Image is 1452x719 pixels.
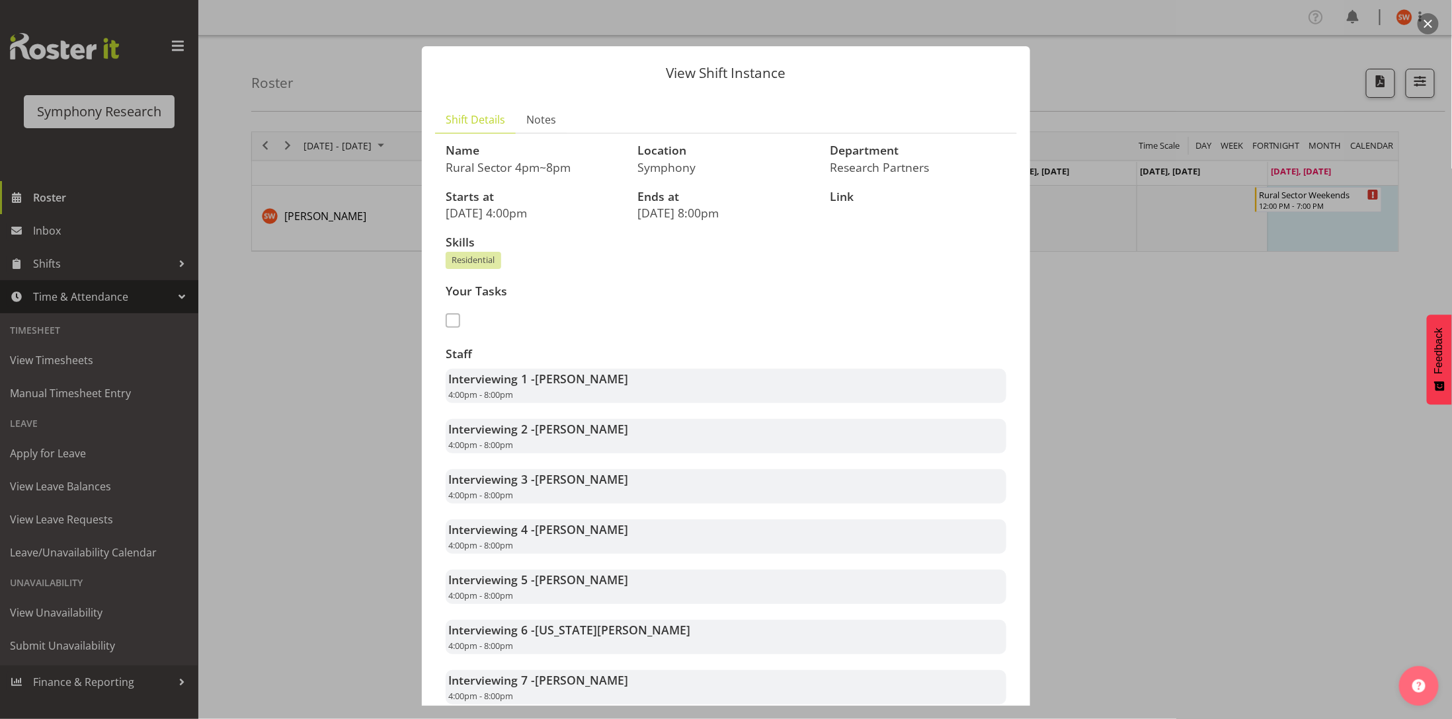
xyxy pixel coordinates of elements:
p: Rural Sector 4pm~8pm [446,160,622,174]
span: 4:00pm - 8:00pm [448,489,513,501]
span: 4:00pm - 8:00pm [448,589,513,601]
p: [DATE] 8:00pm [638,206,815,220]
span: 4:00pm - 8:00pm [448,640,513,652]
span: [PERSON_NAME] [535,471,628,487]
span: [PERSON_NAME] [535,672,628,688]
h3: Link [830,190,1006,204]
span: Residential [452,254,495,266]
h3: Staff [446,348,1006,361]
span: 4:00pm - 8:00pm [448,690,513,702]
h3: Location [638,144,815,157]
strong: Interviewing 2 - [448,421,628,437]
p: Research Partners [830,160,1006,174]
span: [PERSON_NAME] [535,572,628,587]
strong: Interviewing 6 - [448,622,690,638]
span: [PERSON_NAME] [535,371,628,387]
p: [DATE] 4:00pm [446,206,622,220]
span: [PERSON_NAME] [535,521,628,537]
h3: Ends at [638,190,815,204]
span: 4:00pm - 8:00pm [448,389,513,400]
h3: Skills [446,236,1006,249]
p: View Shift Instance [435,66,1017,80]
span: Notes [526,112,556,128]
h3: Starts at [446,190,622,204]
strong: Interviewing 4 - [448,521,628,537]
strong: Interviewing 3 - [448,471,628,487]
span: 4:00pm - 8:00pm [448,439,513,451]
span: [PERSON_NAME] [535,421,628,437]
h3: Your Tasks [446,285,718,298]
span: 4:00pm - 8:00pm [448,539,513,551]
span: Shift Details [446,112,505,128]
h3: Name [446,144,622,157]
span: [US_STATE][PERSON_NAME] [535,622,690,638]
strong: Interviewing 7 - [448,672,628,688]
p: Symphony [638,160,815,174]
span: Feedback [1433,328,1445,374]
img: help-xxl-2.png [1412,679,1426,693]
strong: Interviewing 5 - [448,572,628,587]
h3: Department [830,144,1006,157]
strong: Interviewing 1 - [448,371,628,387]
button: Feedback - Show survey [1427,315,1452,404]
